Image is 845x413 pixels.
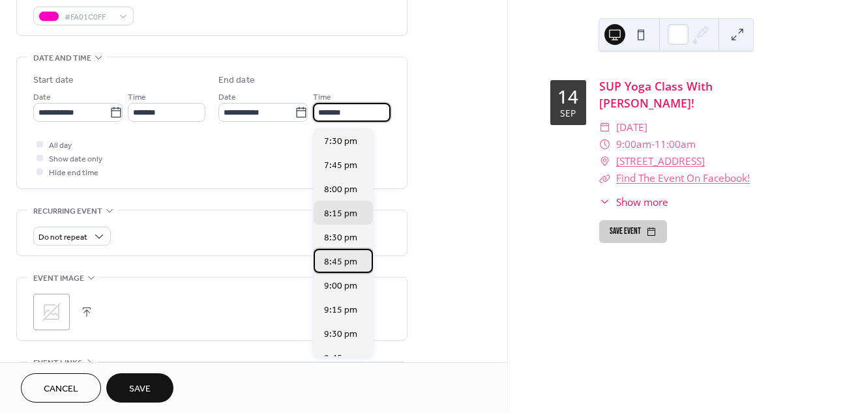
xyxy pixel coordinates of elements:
div: Start date [33,74,74,87]
div: Sep [560,109,576,118]
span: 9:45 pm [324,352,357,365]
span: Do not repeat [38,230,87,245]
span: Recurring event [33,205,102,218]
div: ​ [599,136,611,153]
button: Save [106,373,173,403]
span: 8:00 pm [324,183,357,197]
span: Hide end time [49,166,98,180]
span: Show date only [49,152,102,166]
span: [DATE] [616,119,647,136]
span: 11:00am [655,136,696,153]
a: [STREET_ADDRESS] [616,153,705,170]
span: Show more [616,195,668,210]
a: Find The Event On Facebook! [616,171,750,185]
span: Save [129,382,151,396]
span: 9:30 pm [324,328,357,341]
span: Date [33,91,51,104]
div: End date [218,74,255,87]
span: 7:45 pm [324,159,357,173]
span: Date and time [33,51,91,65]
a: SUP Yoga Class With [PERSON_NAME]! [599,78,713,111]
button: ​Show more [599,195,668,210]
span: 7:30 pm [324,135,357,149]
div: ​ [599,153,611,170]
span: 9:00am [616,136,651,153]
div: ​ [599,195,611,210]
span: Time [128,91,146,104]
div: ​ [599,170,611,187]
button: Cancel [21,373,101,403]
span: Event links [33,356,82,370]
div: ; [33,294,70,330]
span: 9:00 pm [324,279,357,293]
span: 8:30 pm [324,231,357,245]
span: Cancel [44,382,78,396]
span: Date [218,91,236,104]
span: 9:15 pm [324,304,357,317]
div: ​ [599,119,611,136]
span: 8:15 pm [324,207,357,221]
div: 14 [557,88,578,106]
button: Save event [599,220,667,244]
span: Event image [33,272,84,285]
span: 8:45 pm [324,255,357,269]
span: #FA01C0FF [65,10,113,24]
span: All day [49,139,72,152]
span: Time [313,91,331,104]
span: - [651,136,655,153]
